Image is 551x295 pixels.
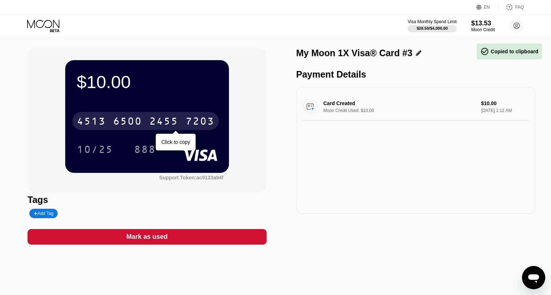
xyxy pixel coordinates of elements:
div: EN [476,4,498,11]
div: 4513 [77,116,106,128]
div: 888 [129,140,161,158]
div: Tags [28,195,266,205]
div: 6500 [113,116,142,128]
div: $13.53 [471,20,495,27]
div: Mark as used [126,233,168,241]
div: Support Token:ac9133a94f [159,175,224,180]
div: 10/25 [77,145,113,156]
div: Visa Monthly Spend Limit$28.50/$4,000.00 [408,19,456,32]
div: FAQ [515,5,524,10]
div: $10.00 [77,72,217,92]
div: $28.50 / $4,000.00 [417,26,448,30]
div: 888 [134,145,156,156]
span:  [480,47,489,56]
div: EN [484,5,490,10]
div: Visa Monthly Spend Limit [408,19,456,24]
div: 10/25 [71,140,118,158]
div: Payment Details [296,69,535,80]
div: Copied to clipboard [480,47,538,56]
div: Click to copy [161,139,190,145]
div: My Moon 1X Visa® Card #3 [296,48,413,58]
iframe: Button to launch messaging window, conversation in progress [522,266,545,289]
div: FAQ [498,4,524,11]
div: 4513650024557203 [72,112,219,130]
div: $13.53Moon Credit [471,20,495,32]
div: Add Tag [29,209,58,218]
div: Support Token: ac9133a94f [159,175,224,180]
div: 7203 [185,116,214,128]
div: Moon Credit [471,27,495,32]
div: 2455 [149,116,178,128]
div: Mark as used [28,229,266,245]
div: Add Tag [34,211,53,216]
